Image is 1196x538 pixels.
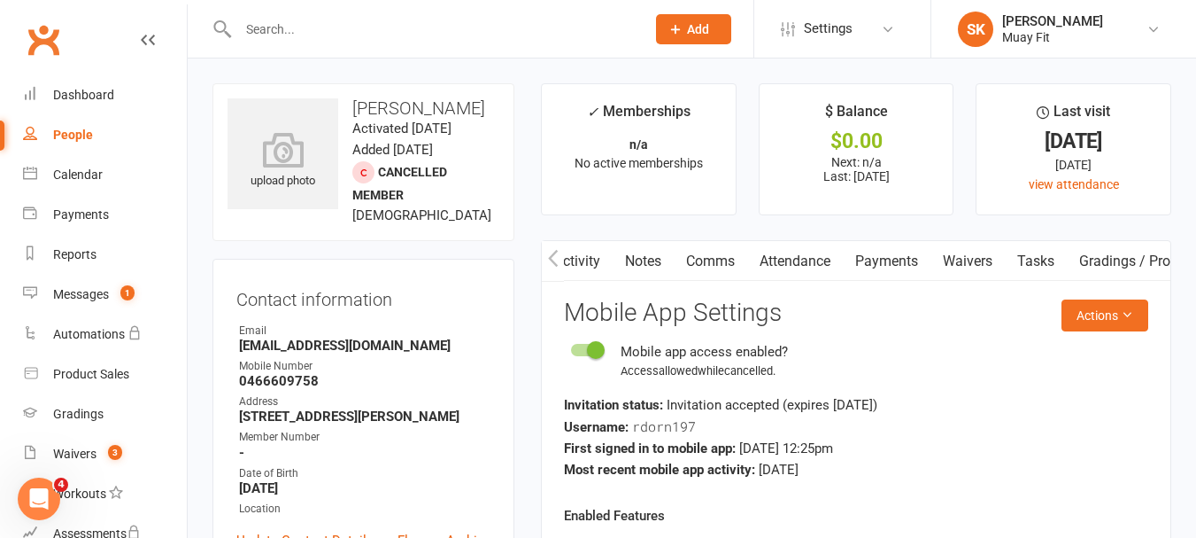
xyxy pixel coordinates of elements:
[1002,29,1103,45] div: Muay Fit
[233,17,633,42] input: Search...
[239,445,490,461] strong: -
[759,462,799,478] span: [DATE]
[21,18,66,62] a: Clubworx
[239,501,490,518] div: Location
[53,407,104,421] div: Gradings
[632,417,696,435] span: rdorn197
[239,373,490,389] strong: 0466609758
[992,132,1154,151] div: [DATE]
[53,168,103,182] div: Calendar
[18,478,60,520] iframe: Intercom live chat
[23,115,187,155] a: People
[54,478,68,492] span: 4
[825,100,888,132] div: $ Balance
[53,447,96,461] div: Waivers
[53,327,125,341] div: Automations
[564,394,1148,416] div: Invitation accepted
[239,358,490,375] div: Mobile Number
[783,397,877,413] span: (expires [DATE] )
[1002,13,1103,29] div: [PERSON_NAME]
[23,75,187,115] a: Dashboard
[687,22,709,36] span: Add
[53,487,106,501] div: Workouts
[773,364,775,378] span: .
[120,285,135,300] span: 1
[775,132,938,151] div: $0.00
[23,315,187,355] a: Automations
[23,275,187,315] a: Messages 1
[564,438,1148,459] div: [DATE] 12:25pm
[23,394,187,434] a: Gradings
[656,14,731,44] button: Add
[958,12,993,47] div: SK
[239,409,490,425] strong: [STREET_ADDRESS][PERSON_NAME]
[775,155,938,183] p: Next: n/a Last: [DATE]
[108,445,122,460] span: 3
[621,363,788,381] div: Access allowed while cancelled
[239,323,490,339] div: Email
[564,300,1148,327] h3: Mobile App Settings
[992,155,1154,175] div: [DATE]
[352,207,491,223] span: [DEMOGRAPHIC_DATA]
[930,241,1005,282] a: Waivers
[239,429,490,446] div: Member Number
[53,247,96,261] div: Reports
[564,419,629,435] strong: Username:
[239,394,490,410] div: Address
[23,235,187,275] a: Reports
[23,474,187,514] a: Workouts
[613,241,674,282] a: Notes
[23,355,187,394] a: Product Sales
[804,9,853,49] span: Settings
[352,121,451,136] time: Activated [DATE]
[53,207,109,222] div: Payments
[239,465,490,482] div: Date of Birth
[53,367,129,381] div: Product Sales
[542,241,613,282] a: Activity
[843,241,930,282] a: Payments
[53,287,109,301] div: Messages
[1061,300,1148,331] button: Actions
[228,98,499,118] h3: [PERSON_NAME]
[239,480,490,496] strong: [DATE]
[239,338,490,354] strong: [EMAIL_ADDRESS][DOMAIN_NAME]
[564,505,665,526] label: Enabled Features
[747,241,843,282] a: Attendance
[53,128,93,142] div: People
[1005,241,1067,282] a: Tasks
[575,156,703,170] span: No active memberships
[564,397,663,413] strong: Invitation status:
[587,100,691,133] div: Memberships
[1037,100,1110,132] div: Last visit
[23,434,187,474] a: Waivers 3
[23,195,187,235] a: Payments
[629,137,648,152] strong: n/a
[352,165,447,202] span: Cancelled member
[1029,177,1119,191] a: view attendance
[53,88,114,102] div: Dashboard
[564,462,755,478] strong: Most recent mobile app activity:
[564,441,736,456] strong: First signed in to mobile app:
[228,132,338,191] div: upload photo
[621,341,788,363] div: Mobile app access enabled?
[352,142,433,158] time: Added [DATE]
[674,241,747,282] a: Comms
[587,104,598,121] i: ✓
[23,155,187,195] a: Calendar
[236,283,490,309] h3: Contact information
